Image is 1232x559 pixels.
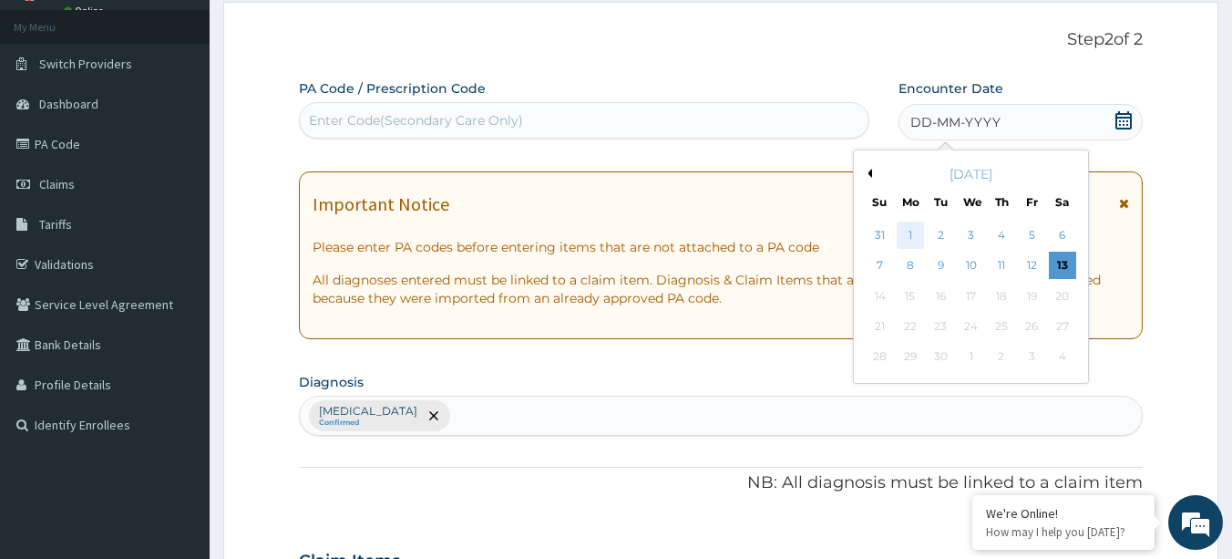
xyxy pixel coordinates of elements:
span: remove selection option [426,408,442,424]
div: Not available Tuesday, September 23rd, 2025 [927,313,954,340]
label: Encounter Date [898,79,1003,98]
div: Fr [1024,194,1040,210]
div: Not available Tuesday, September 16th, 2025 [927,283,954,310]
div: We [963,194,979,210]
div: Choose Wednesday, September 3rd, 2025 [957,222,984,249]
div: Not available Thursday, September 25th, 2025 [988,313,1015,340]
div: Tu [932,194,948,210]
h1: Important Notice [313,194,449,214]
div: Not available Thursday, September 18th, 2025 [988,283,1015,310]
div: Choose Friday, September 12th, 2025 [1018,253,1045,280]
div: Not available Monday, September 15th, 2025 [897,283,924,310]
span: Tariffs [39,216,72,233]
span: Claims [39,176,75,192]
div: Not available Sunday, September 21st, 2025 [867,313,894,340]
small: Confirmed [319,419,417,428]
div: Not available Saturday, September 27th, 2025 [1048,313,1075,340]
p: Step 2 of 2 [299,30,1144,50]
div: Not available Wednesday, September 17th, 2025 [957,283,984,310]
label: Diagnosis [299,373,364,391]
p: [MEDICAL_DATA] [319,404,417,419]
div: Not available Tuesday, September 30th, 2025 [927,344,954,371]
div: [DATE] [861,165,1081,183]
div: Choose Tuesday, September 9th, 2025 [927,253,954,280]
span: DD-MM-YYYY [910,113,1001,131]
span: Switch Providers [39,56,132,72]
div: Not available Sunday, September 28th, 2025 [867,344,894,371]
div: Not available Friday, October 3rd, 2025 [1018,344,1045,371]
p: NB: All diagnosis must be linked to a claim item [299,471,1144,495]
div: We're Online! [986,505,1141,522]
div: Not available Friday, September 26th, 2025 [1018,313,1045,340]
div: Not available Sunday, September 14th, 2025 [867,283,894,310]
button: Previous Month [863,169,872,178]
div: Not available Monday, September 22nd, 2025 [897,313,924,340]
div: Choose Thursday, September 4th, 2025 [988,222,1015,249]
div: Sa [1054,194,1070,210]
div: Choose Tuesday, September 2nd, 2025 [927,222,954,249]
label: PA Code / Prescription Code [299,79,486,98]
p: All diagnoses entered must be linked to a claim item. Diagnosis & Claim Items that are visible bu... [313,271,1130,307]
a: Online [64,5,108,17]
div: Su [872,194,888,210]
div: Chat with us now [95,102,306,126]
div: Choose Saturday, September 6th, 2025 [1048,222,1075,249]
div: Choose Monday, September 8th, 2025 [897,253,924,280]
div: Not available Monday, September 29th, 2025 [897,344,924,371]
textarea: Type your message and hit 'Enter' [9,368,347,432]
div: Not available Saturday, October 4th, 2025 [1048,344,1075,371]
div: Choose Sunday, September 7th, 2025 [867,253,894,280]
div: Choose Saturday, September 13th, 2025 [1048,253,1075,280]
div: Choose Friday, September 5th, 2025 [1018,222,1045,249]
div: Mo [902,194,918,210]
img: d_794563401_company_1708531726252_794563401 [34,91,74,137]
p: Please enter PA codes before entering items that are not attached to a PA code [313,238,1130,256]
div: Choose Thursday, September 11th, 2025 [988,253,1015,280]
p: How may I help you today? [986,524,1141,540]
div: Choose Wednesday, September 10th, 2025 [957,253,984,280]
div: Choose Sunday, August 31st, 2025 [867,222,894,249]
span: We're online! [106,165,252,349]
span: Dashboard [39,96,98,112]
div: month 2025-09 [865,221,1077,373]
div: Not available Friday, September 19th, 2025 [1018,283,1045,310]
div: Minimize live chat window [299,9,343,53]
div: Th [993,194,1009,210]
div: Not available Thursday, October 2nd, 2025 [988,344,1015,371]
div: Not available Wednesday, October 1st, 2025 [957,344,984,371]
div: Not available Wednesday, September 24th, 2025 [957,313,984,340]
div: Enter Code(Secondary Care Only) [309,111,523,129]
div: Not available Saturday, September 20th, 2025 [1048,283,1075,310]
div: Choose Monday, September 1st, 2025 [897,222,924,249]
